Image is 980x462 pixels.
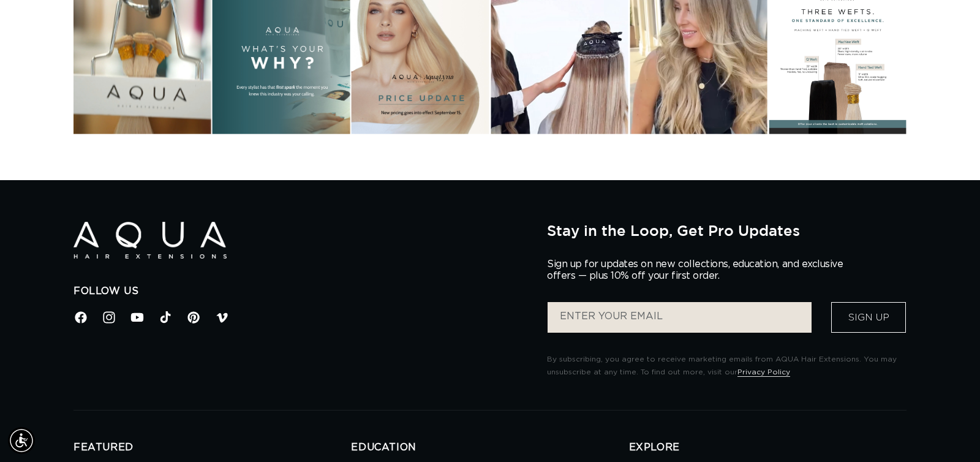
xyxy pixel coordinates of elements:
[737,368,790,376] a: Privacy Policy
[831,302,906,333] button: Sign Up
[547,259,853,282] p: Sign up for updates on new collections, education, and exclusive offers — plus 10% off your first...
[8,427,35,454] div: Accessibility Menu
[919,403,980,462] iframe: Chat Widget
[629,441,907,454] h2: EXPLORE
[73,285,529,298] h2: Follow Us
[73,441,351,454] h2: FEATURED
[351,441,628,454] h2: EDUCATION
[547,353,907,379] p: By subscribing, you agree to receive marketing emails from AQUA Hair Extensions. You may unsubscr...
[547,222,907,239] h2: Stay in the Loop, Get Pro Updates
[548,302,812,333] input: ENTER YOUR EMAIL
[73,222,227,259] img: Aqua Hair Extensions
